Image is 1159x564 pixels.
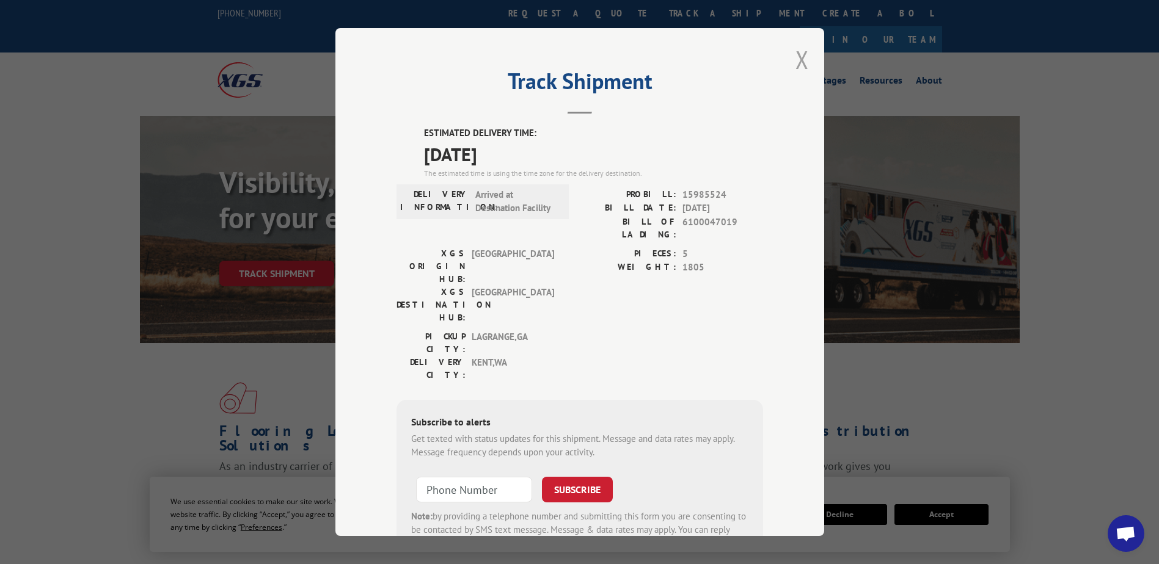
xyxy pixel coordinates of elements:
[397,356,466,381] label: DELIVERY CITY:
[472,247,554,286] span: [GEOGRAPHIC_DATA]
[424,168,763,179] div: The estimated time is using the time zone for the delivery destination.
[682,201,763,215] span: [DATE]
[411,432,748,460] div: Get texted with status updates for this shipment. Message and data rates may apply. Message frequ...
[397,330,466,356] label: PICKUP CITY:
[580,261,676,275] label: WEIGHT:
[682,261,763,275] span: 1805
[580,247,676,261] label: PIECES:
[397,286,466,324] label: XGS DESTINATION HUB:
[795,43,809,76] button: Close modal
[472,330,554,356] span: LAGRANGE , GA
[424,140,763,168] span: [DATE]
[472,356,554,381] span: KENT , WA
[416,477,532,502] input: Phone Number
[424,126,763,140] label: ESTIMATED DELIVERY TIME:
[411,510,433,522] strong: Note:
[397,73,763,96] h2: Track Shipment
[411,414,748,432] div: Subscribe to alerts
[580,215,676,241] label: BILL OF LADING:
[400,188,469,215] label: DELIVERY INFORMATION:
[475,188,558,215] span: Arrived at Destination Facility
[411,510,748,551] div: by providing a telephone number and submitting this form you are consenting to be contacted by SM...
[1108,515,1144,552] div: Open chat
[580,188,676,202] label: PROBILL:
[580,201,676,215] label: BILL DATE:
[682,188,763,202] span: 15985524
[472,286,554,324] span: [GEOGRAPHIC_DATA]
[397,247,466,286] label: XGS ORIGIN HUB:
[682,247,763,261] span: 5
[542,477,613,502] button: SUBSCRIBE
[682,215,763,241] span: 6100047019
